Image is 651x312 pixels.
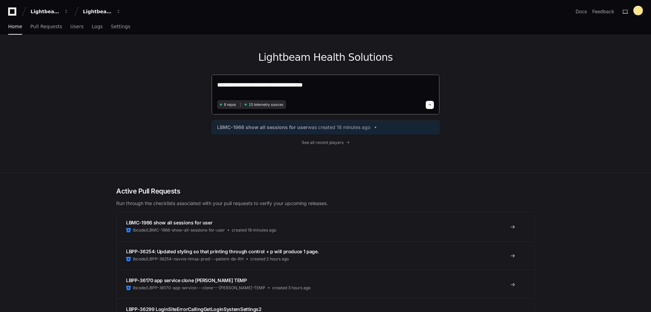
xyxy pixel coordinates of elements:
[126,306,262,312] span: LBPP-36299 LoginSiteErrorCallingGetLoginSystemSettings2
[8,19,22,35] a: Home
[224,102,236,107] span: 8 repos
[8,24,22,29] span: Home
[302,140,344,145] span: See all recent players
[133,285,265,291] span: lbcode/LBPP-36170-app-service---clone---[PERSON_NAME]-TEMP
[126,220,212,225] span: LBMC-1966 show all sessions for user
[592,8,614,15] button: Feedback
[217,124,434,131] a: LBMC-1966 show all sessions for userwas created 18 minutes ago
[28,5,71,18] button: Lightbeam Health
[217,124,308,131] span: LBMC-1966 show all sessions for user
[211,51,440,63] h1: Lightbeam Health Solutions
[30,24,62,29] span: Pull Requests
[126,277,247,283] span: LBPP-36170 app service clone [PERSON_NAME] TEMP
[250,256,289,262] span: created 2 hours ago
[83,8,112,15] div: Lightbeam Health Solutions
[30,19,62,35] a: Pull Requests
[116,186,535,196] h2: Active Pull Requests
[249,102,283,107] span: 15 telemetry sources
[117,241,534,270] a: LBPP-36254: Updated styling so that printing through control + p will produce 1 page.lbcode/LBPP-...
[70,19,84,35] a: Users
[576,8,587,15] a: Docs
[126,249,319,254] span: LBPP-36254: Updated styling so that printing through control + p will produce 1 page.
[117,270,534,299] a: LBPP-36170 app service clone [PERSON_NAME] TEMPlbcode/LBPP-36170-app-service---clone---[PERSON_NA...
[116,200,535,207] p: Run through the checklists associated with your pull requests to verify your upcoming releases.
[31,8,60,15] div: Lightbeam Health
[232,227,276,233] span: created 18 minutes ago
[211,140,440,145] a: See all recent players
[92,19,103,35] a: Logs
[308,124,370,131] span: was created 18 minutes ago
[111,19,130,35] a: Settings
[133,227,225,233] span: lbcode/LBMC-1966-show-all-sessions-for-user
[117,213,534,241] a: LBMC-1966 show all sessions for userlbcode/LBMC-1966-show-all-sessions-for-usercreated 18 minutes...
[133,256,244,262] span: lbcode/LBPP-36254-navvis-hmsa-prod---patient-de-RH
[272,285,311,291] span: created 3 hours ago
[80,5,124,18] button: Lightbeam Health Solutions
[70,24,84,29] span: Users
[111,24,130,29] span: Settings
[92,24,103,29] span: Logs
